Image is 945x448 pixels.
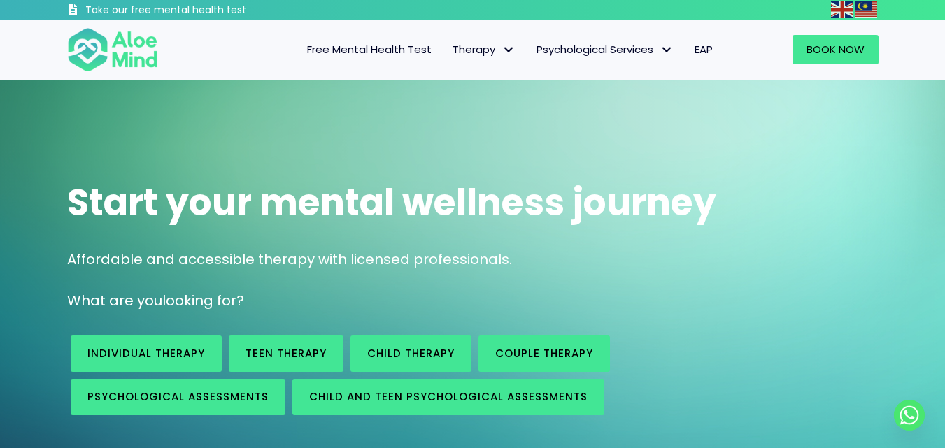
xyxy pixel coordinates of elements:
a: Whatsapp [894,400,925,431]
span: Psychological Services: submenu [657,40,677,60]
a: Free Mental Health Test [297,35,442,64]
span: Start your mental wellness journey [67,177,716,228]
span: Child and Teen Psychological assessments [309,389,588,404]
a: Child and Teen Psychological assessments [292,379,604,415]
span: Child Therapy [367,346,455,361]
span: Individual therapy [87,346,205,361]
img: Aloe mind Logo [67,27,158,73]
a: Individual therapy [71,335,222,372]
a: Malay [855,1,879,17]
span: Therapy: submenu [499,40,519,60]
img: ms [855,1,877,18]
span: What are you [67,291,162,310]
a: Child Therapy [350,335,471,372]
span: EAP [695,42,713,57]
span: Psychological Services [537,42,674,57]
p: Affordable and accessible therapy with licensed professionals. [67,250,879,270]
img: en [831,1,853,18]
a: Book Now [793,35,879,64]
a: TherapyTherapy: submenu [442,35,526,64]
span: Teen Therapy [246,346,327,361]
a: Teen Therapy [229,335,343,372]
a: English [831,1,855,17]
nav: Menu [176,35,723,64]
a: Take our free mental health test [67,3,321,20]
a: Psychological assessments [71,379,285,415]
span: Couple therapy [495,346,593,361]
a: Psychological ServicesPsychological Services: submenu [526,35,684,64]
a: Couple therapy [478,335,610,372]
a: EAP [684,35,723,64]
span: Psychological assessments [87,389,269,404]
h3: Take our free mental health test [85,3,321,17]
span: looking for? [162,291,244,310]
span: Free Mental Health Test [307,42,432,57]
span: Therapy [453,42,516,57]
span: Book Now [807,42,865,57]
